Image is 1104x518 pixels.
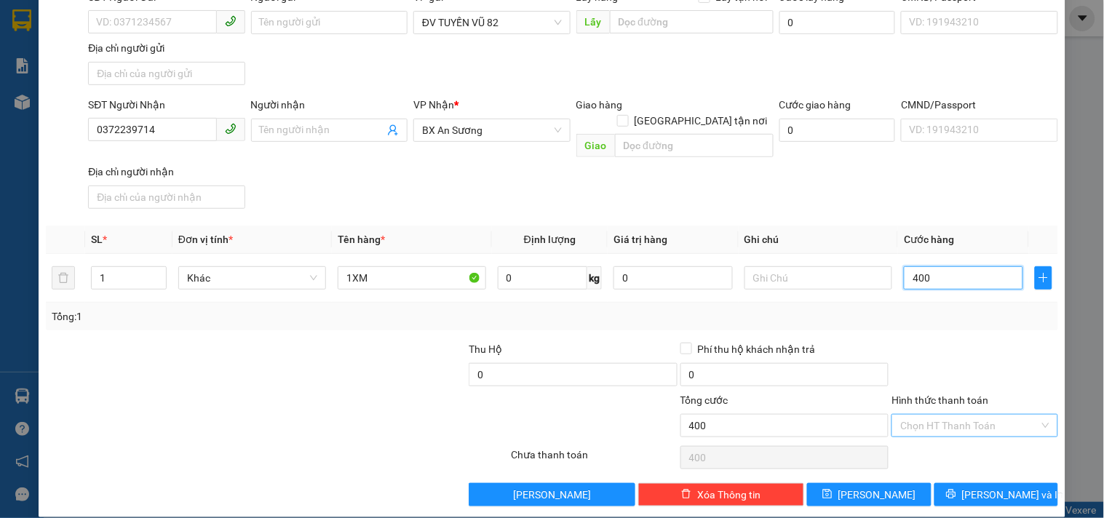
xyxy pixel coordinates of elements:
[779,99,851,111] label: Cước giao hàng
[779,119,896,142] input: Cước giao hàng
[576,99,623,111] span: Giao hàng
[513,487,591,503] span: [PERSON_NAME]
[576,134,615,157] span: Giao
[422,119,561,141] span: BX An Sương
[524,234,576,245] span: Định lượng
[509,447,678,472] div: Chưa thanh toán
[962,487,1064,503] span: [PERSON_NAME] và In
[422,12,561,33] span: ĐV TUYẾN VŨ 82
[338,234,385,245] span: Tên hàng
[779,11,896,34] input: Cước lấy hàng
[1035,266,1052,290] button: plus
[901,97,1057,113] div: CMND/Passport
[88,62,245,85] input: Địa chỉ của người gửi
[681,489,691,501] span: delete
[178,234,233,245] span: Đơn vị tính
[187,267,317,289] span: Khác
[680,394,728,406] span: Tổng cước
[469,483,635,506] button: [PERSON_NAME]
[587,266,602,290] span: kg
[413,99,454,111] span: VP Nhận
[946,489,956,501] span: printer
[697,487,761,503] span: Xóa Thông tin
[338,266,485,290] input: VD: Bàn, Ghế
[1036,272,1052,284] span: plus
[613,234,667,245] span: Giá trị hàng
[576,10,610,33] span: Lấy
[739,226,898,254] th: Ghi chú
[822,489,833,501] span: save
[613,266,733,290] input: 0
[52,308,427,324] div: Tổng: 1
[629,113,774,129] span: [GEOGRAPHIC_DATA] tận nơi
[88,40,245,56] div: Địa chỉ người gửi
[387,124,399,136] span: user-add
[225,15,237,27] span: phone
[891,394,988,406] label: Hình thức thanh toán
[225,123,237,135] span: phone
[904,234,954,245] span: Cước hàng
[88,186,245,209] input: Địa chỉ của người nhận
[610,10,774,33] input: Dọc đường
[638,483,804,506] button: deleteXóa Thông tin
[744,266,892,290] input: Ghi Chú
[934,483,1058,506] button: printer[PERSON_NAME] và In
[88,164,245,180] div: Địa chỉ người nhận
[251,97,408,113] div: Người nhận
[838,487,916,503] span: [PERSON_NAME]
[88,97,245,113] div: SĐT Người Nhận
[615,134,774,157] input: Dọc đường
[469,343,502,355] span: Thu Hộ
[807,483,931,506] button: save[PERSON_NAME]
[692,341,822,357] span: Phí thu hộ khách nhận trả
[52,266,75,290] button: delete
[91,234,103,245] span: SL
